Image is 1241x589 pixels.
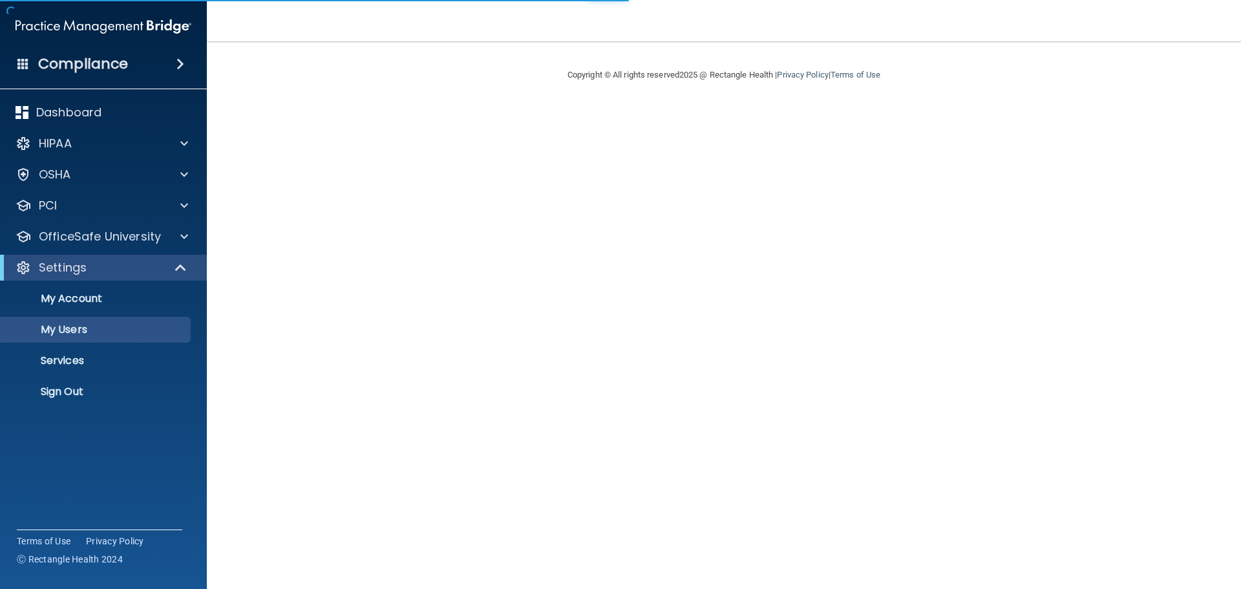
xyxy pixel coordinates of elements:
p: HIPAA [39,136,72,151]
p: PCI [39,198,57,213]
a: Terms of Use [831,70,880,80]
p: Services [8,354,185,367]
h4: Compliance [38,55,128,73]
p: OfficeSafe University [39,229,161,244]
p: Dashboard [36,105,101,120]
a: Privacy Policy [86,535,144,548]
p: Settings [39,260,87,275]
a: OSHA [16,167,188,182]
p: OSHA [39,167,71,182]
a: HIPAA [16,136,188,151]
a: Dashboard [16,105,188,120]
img: PMB logo [16,14,191,39]
a: PCI [16,198,188,213]
img: dashboard.aa5b2476.svg [16,106,28,119]
p: My Account [8,292,185,305]
a: OfficeSafe University [16,229,188,244]
a: Terms of Use [17,535,70,548]
div: Copyright © All rights reserved 2025 @ Rectangle Health | | [488,54,960,96]
a: Settings [16,260,187,275]
a: Privacy Policy [777,70,828,80]
p: Sign Out [8,385,185,398]
span: Ⓒ Rectangle Health 2024 [17,553,123,566]
p: My Users [8,323,185,336]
